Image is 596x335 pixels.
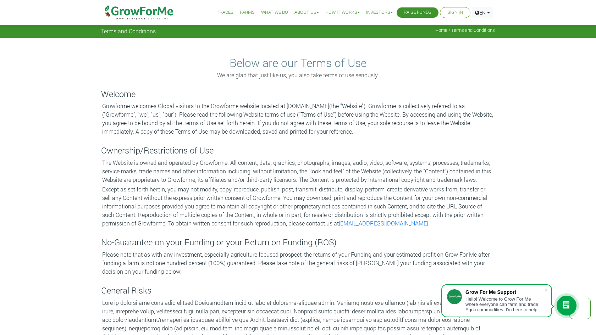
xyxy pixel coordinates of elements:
[101,28,156,34] span: Terms and Conditions
[447,9,463,16] a: Sign In
[102,158,494,184] p: The Website is owned and operated by Growforme. All content, data, graphics, photographs, images,...
[294,9,319,16] a: About Us
[240,9,255,16] a: Farms
[339,219,430,227] a: [EMAIL_ADDRESS][DOMAIN_NAME].
[101,237,495,247] h4: No-Guarantee on your Funding or your Return on Funding (ROS)
[102,56,494,69] h2: Below are our Terms of Use
[435,28,495,33] span: Home / Terms and Conditions
[261,9,288,16] a: What We Do
[102,102,494,136] p: Growforme welcomes Global visitors to the Growforme website located at [DOMAIN_NAME](the "Website...
[102,250,494,276] p: Please note that as with any investment, especially agriculture focused prospect, the returns of ...
[465,296,544,312] div: Hello! Welcome to Grow For Me where everyone can farm and trade Agric commodities. I'm here to help.
[101,89,495,99] h4: Welcome
[101,145,495,156] h4: Ownership/Restrictions of Use
[102,185,494,228] p: Except as set forth herein, you may not modify, copy, reproduce, publish, post, transmit, distrib...
[465,289,544,295] div: Grow For Me Support
[472,7,493,18] a: EN
[217,9,233,16] a: Trades
[102,71,494,79] p: We are glad that just like us, you also take terms of use seriously.
[325,9,360,16] a: How it Works
[366,9,393,16] a: Investors
[404,9,431,16] a: Raise Funds
[101,285,495,296] h4: General Risks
